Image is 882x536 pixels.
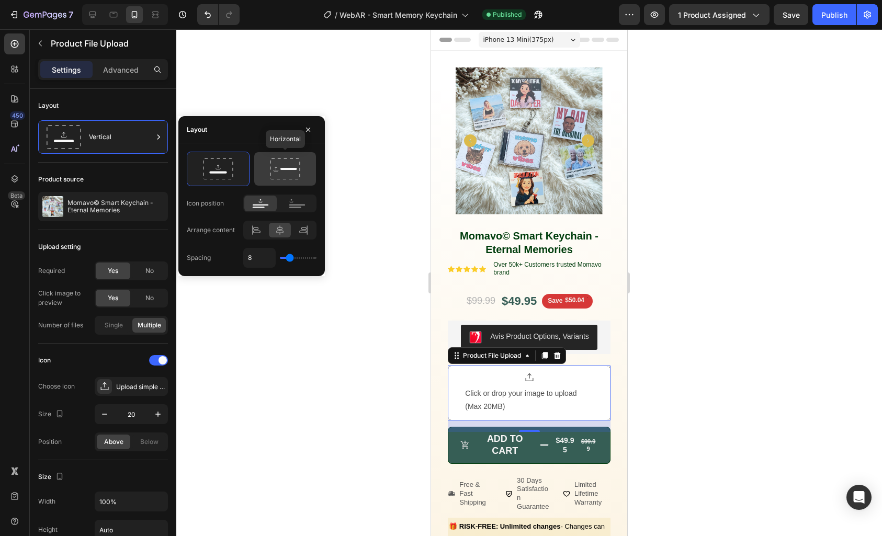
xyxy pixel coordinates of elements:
span: Multiple [138,321,161,330]
div: Icon position [187,199,224,208]
div: Layout [187,125,207,134]
div: Upload simple regular [116,382,165,392]
div: Choose icon [38,382,75,391]
div: Upload setting [38,242,81,252]
div: Vertical [89,125,153,149]
img: product feature img [42,196,63,217]
span: - Changes can be made even after the keychain is delivered [18,493,174,514]
p: Settings [52,64,81,75]
div: Arrange content [187,225,235,235]
div: Height [38,525,58,534]
div: Beta [8,191,25,200]
div: Product source [38,175,84,184]
span: 1 product assigned [678,9,746,20]
p: Advanced [103,64,139,75]
span: Yes [108,293,118,303]
p: Product File Upload [51,37,164,50]
div: Position [38,437,62,447]
div: 450 [10,111,25,120]
iframe: Design area [431,29,627,536]
button: Save [774,4,808,25]
button: Publish [812,4,856,25]
span: Below [140,437,159,447]
div: Undo/Redo [197,4,240,25]
div: Required [38,266,65,276]
div: Icon [38,356,51,365]
div: Layout [38,101,59,110]
p: 7 [69,8,73,21]
div: Width [38,497,55,506]
div: Number of files [38,321,83,330]
div: Size [38,407,66,421]
span: No [145,266,154,276]
div: Publish [821,9,847,20]
span: No [145,293,154,303]
span: Save [783,10,800,19]
div: Size [38,470,66,484]
strong: 🎁 RISK-FREE: Unlimited changes [18,493,129,501]
span: / [335,9,337,20]
span: Single [105,321,123,330]
div: Spacing [187,253,211,263]
span: Yes [108,266,118,276]
input: Auto [95,492,167,511]
span: WebAR - Smart Memory Keychain [340,9,457,20]
span: Published [493,10,522,19]
span: Above [104,437,123,447]
button: 7 [4,4,78,25]
p: Momavo© Smart Keychain - Eternal Memories [67,199,164,214]
div: Click image to preview [38,289,93,307]
input: Auto [244,248,275,267]
div: Open Intercom Messenger [846,485,872,510]
button: 1 product assigned [669,4,770,25]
